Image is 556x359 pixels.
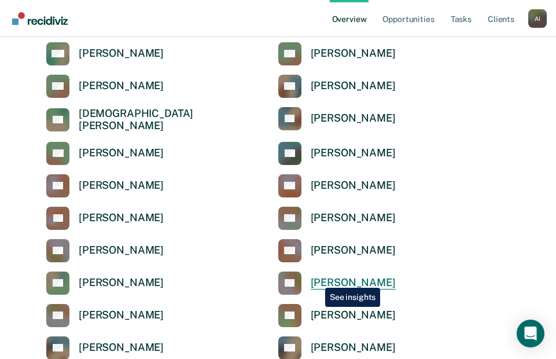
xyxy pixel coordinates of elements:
div: [PERSON_NAME] [311,341,396,354]
a: [PERSON_NAME] [46,272,164,295]
div: [PERSON_NAME] [79,146,164,160]
a: [PERSON_NAME] [278,304,396,327]
div: [PERSON_NAME] [79,276,164,290]
a: [PERSON_NAME] [46,142,164,165]
div: [PERSON_NAME] [311,47,396,60]
a: [PERSON_NAME] [46,174,164,197]
a: [PERSON_NAME] [46,75,164,98]
div: [PERSON_NAME] [311,276,396,290]
a: [PERSON_NAME] [278,107,396,130]
div: [PERSON_NAME] [79,47,164,60]
a: [PERSON_NAME] [278,142,396,165]
button: Profile dropdown button [528,9,547,28]
div: [PERSON_NAME] [79,309,164,322]
a: [PERSON_NAME] [46,304,164,327]
a: [PERSON_NAME] [278,239,396,262]
div: [PERSON_NAME] [311,179,396,192]
div: [PERSON_NAME] [311,112,396,125]
a: [PERSON_NAME] [46,207,164,230]
div: [PERSON_NAME] [79,79,164,93]
a: [PERSON_NAME] [46,239,164,262]
a: [PERSON_NAME] [278,42,396,65]
a: [DEMOGRAPHIC_DATA][PERSON_NAME] [46,107,278,133]
div: [PERSON_NAME] [311,309,396,322]
div: [PERSON_NAME] [79,244,164,257]
div: [PERSON_NAME] [79,341,164,354]
div: [DEMOGRAPHIC_DATA][PERSON_NAME] [79,107,278,133]
a: [PERSON_NAME] [278,75,396,98]
img: Recidiviz [12,12,68,25]
a: [PERSON_NAME] [46,42,164,65]
div: [PERSON_NAME] [311,146,396,160]
div: [PERSON_NAME] [311,244,396,257]
div: A I [528,9,547,28]
div: Open Intercom Messenger [517,320,544,347]
div: [PERSON_NAME] [79,179,164,192]
div: [PERSON_NAME] [311,79,396,93]
div: [PERSON_NAME] [79,211,164,225]
a: [PERSON_NAME] [278,207,396,230]
a: [PERSON_NAME] [278,272,396,295]
div: [PERSON_NAME] [311,211,396,225]
a: [PERSON_NAME] [278,174,396,197]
